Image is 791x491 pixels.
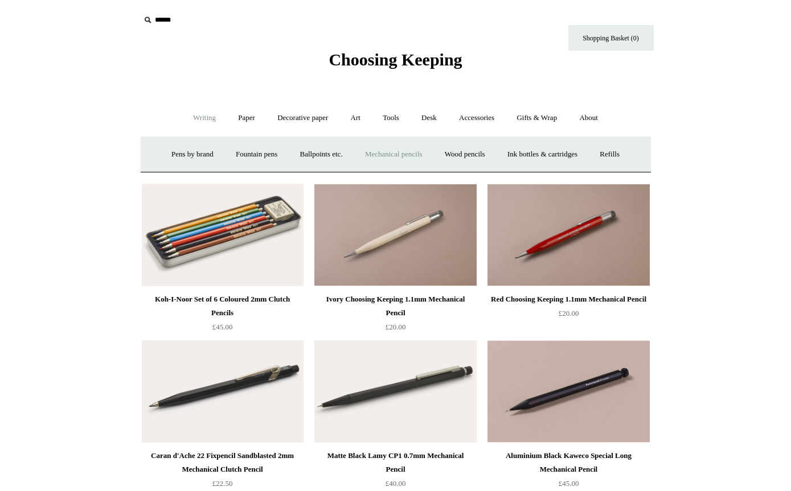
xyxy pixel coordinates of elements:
[314,184,476,286] img: Ivory Choosing Keeping 1.1mm Mechanical Pencil
[317,292,473,320] div: Ivory Choosing Keeping 1.1mm Mechanical Pencil
[497,139,588,170] a: Ink bottles & cartridges
[314,340,476,443] a: Matte Black Lamy CP1 0.7mm Mechanical Pencil Matte Black Lamy CP1 0.7mm Mechanical Pencil
[487,340,649,443] a: Aluminium Black Kaweco Special Long Mechanical Pencil Aluminium Black Kaweco Special Long Mechani...
[569,103,608,133] a: About
[411,103,447,133] a: Desk
[435,139,495,170] a: Wood pencils
[329,50,462,69] span: Choosing Keeping
[506,103,567,133] a: Gifts & Wrap
[317,449,473,476] div: Matte Black Lamy CP1 0.7mm Mechanical Pencil
[290,139,353,170] a: Ballpoints etc.
[145,292,301,320] div: Koh-I-Noor Set of 6 Coloured 2mm Clutch Pencils
[355,139,433,170] a: Mechanical pencils
[183,103,226,133] a: Writing
[490,292,646,306] div: Red Choosing Keeping 1.1mm Mechanical Pencil
[267,103,338,133] a: Decorative paper
[329,59,462,67] a: Choosing Keeping
[314,292,476,339] a: Ivory Choosing Keeping 1.1mm Mechanical Pencil £20.00
[142,340,304,443] img: Caran d'Ache 22 Fixpencil Sandblasted 2mm Mechanical Clutch Pencil
[386,479,406,488] span: £40.00
[341,103,371,133] a: Art
[145,449,301,476] div: Caran d'Ache 22 Fixpencil Sandblasted 2mm Mechanical Clutch Pencil
[386,323,406,331] span: £20.00
[449,103,505,133] a: Accessories
[142,340,304,443] a: Caran d'Ache 22 Fixpencil Sandblasted 2mm Mechanical Clutch Pencil Caran d'Ache 22 Fixpencil Sand...
[161,139,224,170] a: Pens by brand
[212,479,233,488] span: £22.50
[487,340,649,443] img: Aluminium Black Kaweco Special Long Mechanical Pencil
[487,292,649,339] a: Red Choosing Keeping 1.1mm Mechanical Pencil £20.00
[142,184,304,286] img: Koh-I-Noor Set of 6 Coloured 2mm Clutch Pencils
[372,103,409,133] a: Tools
[589,139,630,170] a: Refills
[568,25,654,51] a: Shopping Basket (0)
[559,309,579,317] span: £20.00
[487,184,649,286] img: Red Choosing Keeping 1.1mm Mechanical Pencil
[314,184,476,286] a: Ivory Choosing Keeping 1.1mm Mechanical Pencil Ivory Choosing Keeping 1.1mm Mechanical Pencil
[314,340,476,443] img: Matte Black Lamy CP1 0.7mm Mechanical Pencil
[490,449,646,476] div: Aluminium Black Kaweco Special Long Mechanical Pencil
[226,139,288,170] a: Fountain pens
[559,479,579,488] span: £45.00
[212,323,233,331] span: £45.00
[228,103,265,133] a: Paper
[142,184,304,286] a: Koh-I-Noor Set of 6 Coloured 2mm Clutch Pencils Koh-I-Noor Set of 6 Coloured 2mm Clutch Pencils
[142,292,304,339] a: Koh-I-Noor Set of 6 Coloured 2mm Clutch Pencils £45.00
[487,184,649,286] a: Red Choosing Keeping 1.1mm Mechanical Pencil Red Choosing Keeping 1.1mm Mechanical Pencil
